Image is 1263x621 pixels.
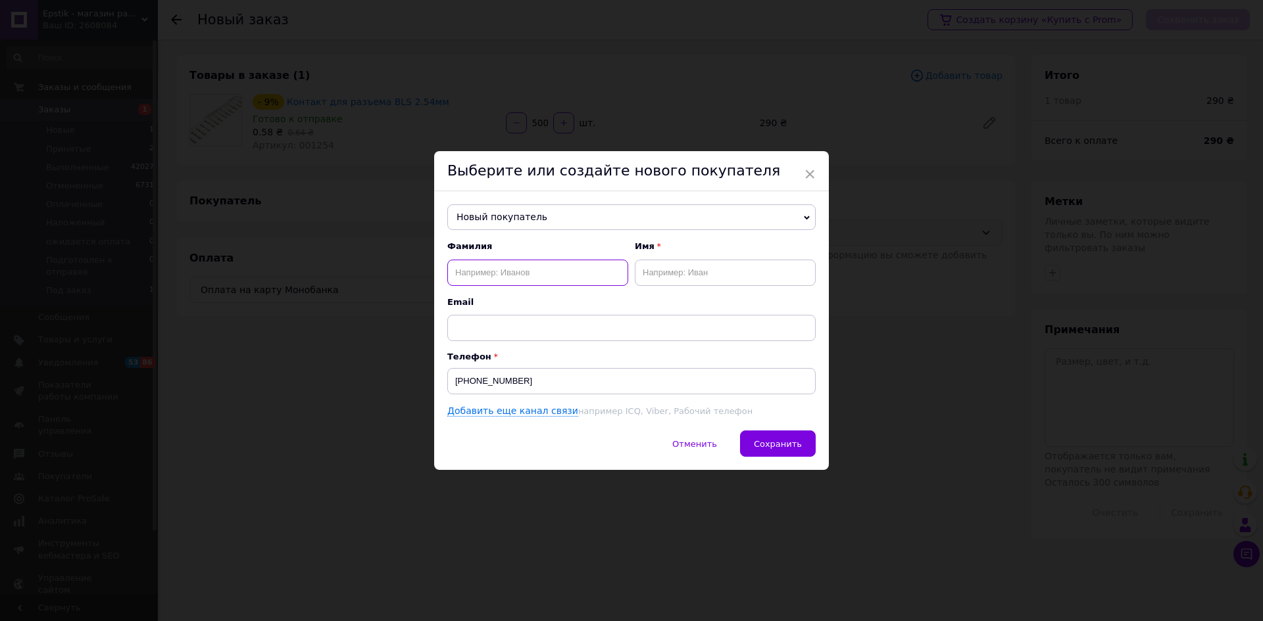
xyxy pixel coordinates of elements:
[447,368,816,394] input: +38 096 0000000
[447,405,578,417] a: Добавить еще канал связи
[434,151,829,191] div: Выберите или создайте нового покупателя
[658,430,731,457] button: Отменить
[635,241,816,252] span: Имя
[740,430,816,457] button: Сохранить
[447,296,816,308] span: Email
[447,260,628,286] input: Например: Иванов
[672,439,717,449] span: Отменить
[447,241,628,252] span: Фамилия
[635,260,816,286] input: Например: Иван
[447,204,816,231] span: Новый покупатель
[804,163,816,185] span: ×
[754,439,802,449] span: Сохранить
[578,406,753,416] span: например ICQ, Viber, Рабочий телефон
[447,352,816,361] p: Телефон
